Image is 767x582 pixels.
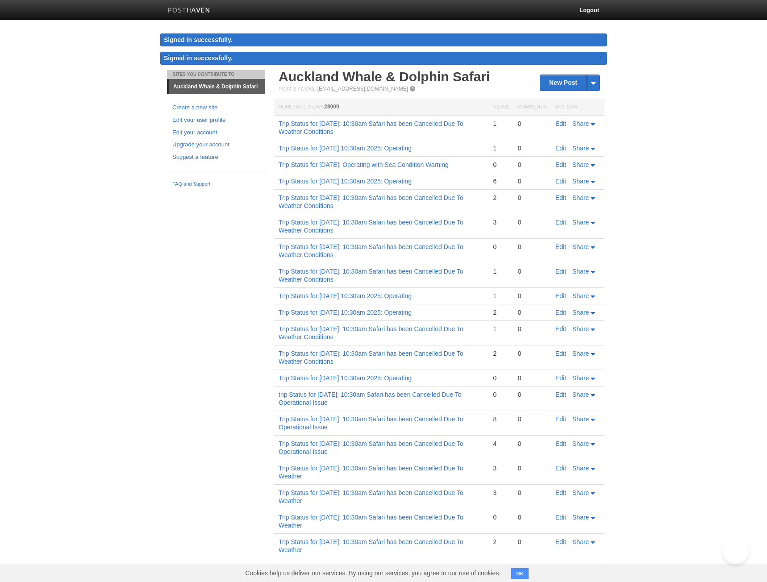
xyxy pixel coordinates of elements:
[279,416,463,431] a: Trip Status for [DATE]: 10:30am Safari has been Cancelled Due To Operational Issue
[279,350,463,365] a: Trip Status for [DATE]: 10:30am Safari has been Cancelled Due To Weather Conditions
[279,145,412,152] a: Trip Status for [DATE] 10:30am 2025: Operating
[555,219,566,226] a: Edit
[572,538,589,545] span: Share
[518,267,546,275] div: 0
[518,349,546,358] div: 0
[555,292,566,299] a: Edit
[493,243,509,251] div: 0
[518,218,546,226] div: 0
[572,243,589,250] span: Share
[493,267,509,275] div: 1
[493,161,509,169] div: 0
[493,538,509,546] div: 2
[555,350,566,357] a: Edit
[540,75,600,91] a: New Post
[572,374,589,382] span: Share
[279,86,316,91] span: Post by Email
[168,8,210,14] img: Posthaven-bar
[555,268,566,275] a: Edit
[555,440,566,447] a: Edit
[518,374,546,382] div: 0
[279,219,463,234] a: Trip Status for [DATE]: 10:30am Safari has been Cancelled Due To Weather Conditions
[172,140,260,150] a: Upgrade your account
[493,464,509,472] div: 3
[518,177,546,185] div: 0
[493,391,509,399] div: 0
[511,568,529,579] button: OK
[488,99,513,116] th: Views
[555,161,566,168] a: Edit
[518,120,546,128] div: 0
[279,325,463,341] a: Trip Status for [DATE]: 10:30am Safari has been Cancelled Due To Weather Conditions
[572,391,589,398] span: Share
[572,325,589,333] span: Share
[518,513,546,521] div: 0
[169,79,265,94] a: Auckland Whale & Dolphin Safari
[279,69,490,84] a: Auckland Whale & Dolphin Safari
[518,464,546,472] div: 0
[572,145,589,152] span: Share
[518,440,546,448] div: 0
[513,99,551,116] th: Comments
[172,128,260,137] a: Edit your account
[279,161,449,168] a: Trip Status for [DATE]: Operating with Sea Condition Warning
[279,243,463,258] a: Trip Status for [DATE]: 10:30am Safari has been Cancelled Due To Weather Conditions
[555,243,566,250] a: Edit
[493,194,509,202] div: 2
[493,440,509,448] div: 4
[279,120,463,135] a: Trip Status for [DATE]: 10:30am Safari has been Cancelled Due To Weather Conditions
[555,489,566,496] a: Edit
[518,489,546,497] div: 0
[493,292,509,300] div: 1
[572,350,589,357] span: Share
[555,465,566,472] a: Edit
[279,194,463,209] a: Trip Status for [DATE]: 10:30am Safari has been Cancelled Due To Weather Conditions
[722,537,749,564] iframe: Help Scout Beacon - Open
[518,243,546,251] div: 0
[518,194,546,202] div: 0
[167,70,265,79] li: Sites You Contribute To
[572,161,589,168] span: Share
[572,268,589,275] span: Share
[160,33,607,46] div: Signed in successfully.
[279,374,412,382] a: Trip Status for [DATE] 10:30am 2025: Operating
[493,349,509,358] div: 2
[518,308,546,316] div: 0
[572,120,589,127] span: Share
[279,178,412,185] a: Trip Status for [DATE] 10:30am 2025: Operating
[493,489,509,497] div: 3
[274,99,488,116] th: Homepage Views
[518,161,546,169] div: 0
[493,374,509,382] div: 0
[555,416,566,423] a: Edit
[572,465,589,472] span: Share
[555,309,566,316] a: Edit
[555,145,566,152] a: Edit
[279,440,463,455] a: Trip Status for [DATE]: 10:30am Safari has been Cancelled Due To Operational Issue
[172,116,260,125] a: Edit your user profile
[317,86,408,92] a: [EMAIL_ADDRESS][DOMAIN_NAME]
[572,440,589,447] span: Share
[555,391,566,398] a: Edit
[279,538,463,553] a: Trip Status for [DATE]: 10:30am Safari has been Cancelled Due To Weather
[555,194,566,201] a: Edit
[493,218,509,226] div: 3
[555,325,566,333] a: Edit
[555,514,566,521] a: Edit
[493,177,509,185] div: 6
[279,292,412,299] a: Trip Status for [DATE] 10:30am 2025: Operating
[279,514,463,529] a: Trip Status for [DATE]: 10:30am Safari has been Cancelled Due To Weather
[518,415,546,423] div: 0
[493,513,509,521] div: 0
[518,325,546,333] div: 0
[493,325,509,333] div: 1
[236,564,509,582] span: Cookies help us deliver our services. By using our services, you agree to our use of cookies.
[572,178,589,185] span: Share
[279,268,463,283] a: Trip Status for [DATE]: 10:30am Safari has been Cancelled Due To Weather Conditions
[572,489,589,496] span: Share
[493,308,509,316] div: 2
[518,144,546,152] div: 0
[551,99,604,116] th: Actions
[518,391,546,399] div: 0
[555,538,566,545] a: Edit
